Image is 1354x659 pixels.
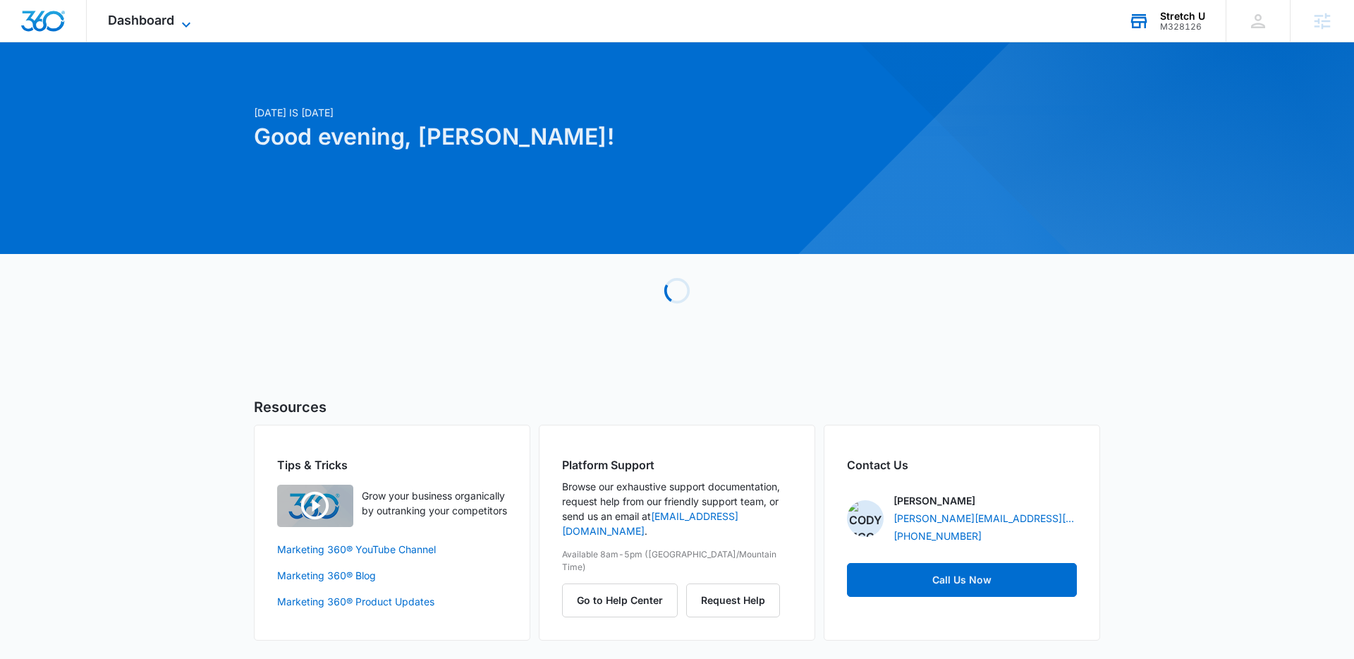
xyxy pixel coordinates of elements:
[254,120,812,154] h1: Good evening, [PERSON_NAME]!
[562,457,792,473] h2: Platform Support
[847,457,1077,473] h2: Contact Us
[277,568,507,583] a: Marketing 360® Blog
[562,479,792,538] p: Browse our exhaustive support documentation, request help from our friendly support team, or send...
[254,397,1100,418] h5: Resources
[277,457,507,473] h2: Tips & Tricks
[686,594,780,606] a: Request Help
[893,493,975,508] p: [PERSON_NAME]
[686,584,780,617] button: Request Help
[277,594,507,609] a: Marketing 360® Product Updates
[562,584,678,617] button: Go to Help Center
[562,594,686,606] a: Go to Help Center
[847,500,884,537] img: Cody McCoy
[893,511,1077,526] a: [PERSON_NAME][EMAIL_ADDRESS][PERSON_NAME][DOMAIN_NAME]
[1160,22,1205,32] div: account id
[254,105,812,120] p: [DATE] is [DATE]
[108,13,174,28] span: Dashboard
[847,563,1077,597] a: Call Us Now
[277,485,353,527] img: Quick Overview Video
[893,528,982,543] a: [PHONE_NUMBER]
[1160,11,1205,22] div: account name
[562,548,792,574] p: Available 8am-5pm ([GEOGRAPHIC_DATA]/Mountain Time)
[362,488,507,518] p: Grow your business organically by outranking your competitors
[277,542,507,557] a: Marketing 360® YouTube Channel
